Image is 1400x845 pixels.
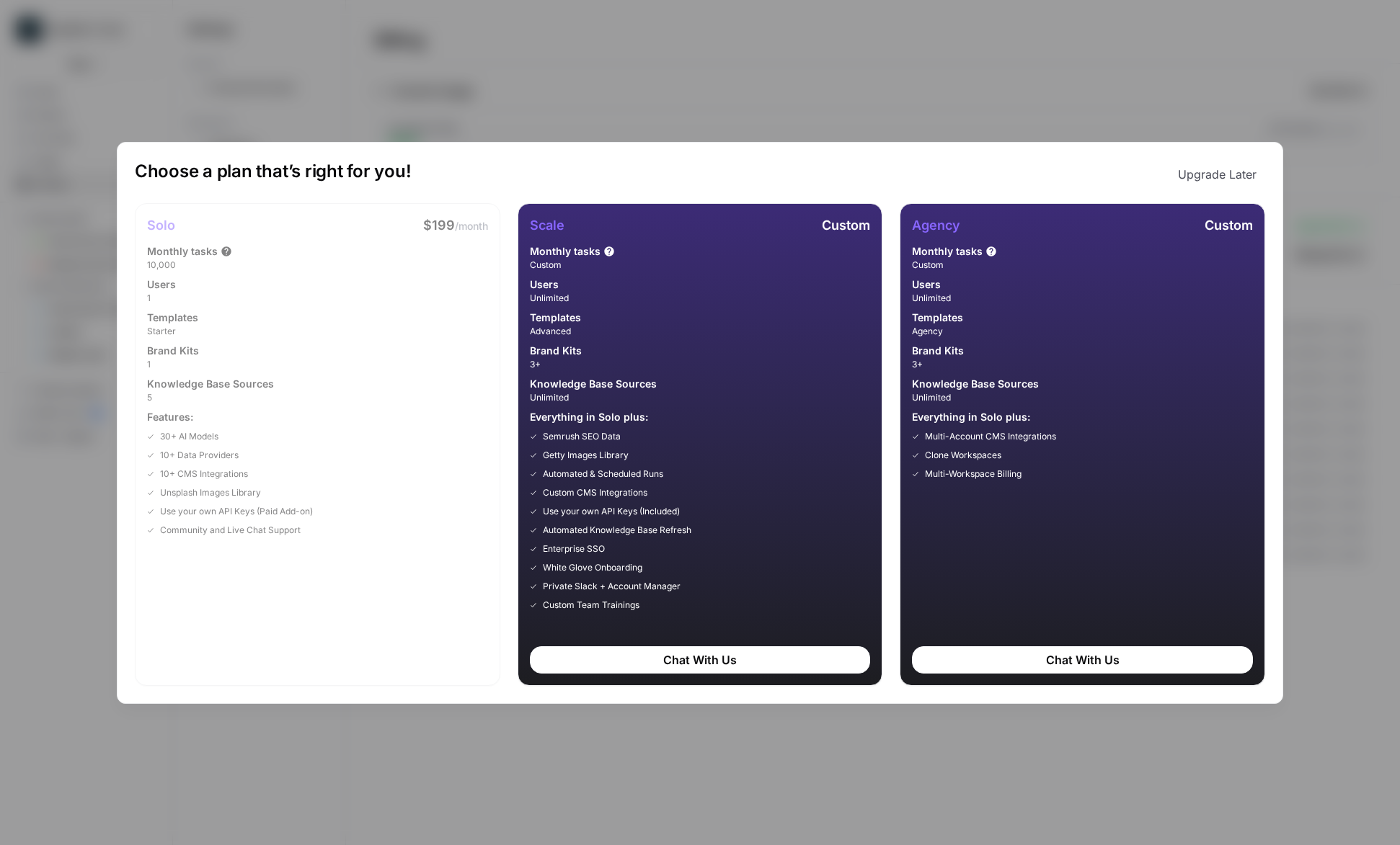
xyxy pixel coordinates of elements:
[925,468,1022,480] span: Multi-Workspace Billing
[543,542,605,555] span: Enterprise SSO
[912,292,1253,305] span: Unlimited
[147,277,176,292] span: Users
[147,325,488,338] span: Starter
[147,244,218,259] span: Monthly tasks
[530,391,871,404] span: Unlimited
[160,505,313,518] span: Use your own API Keys (Paid Add-on)
[530,215,564,236] h1: Scale
[147,391,488,404] span: 5
[912,377,1039,391] span: Knowledge Base Sources
[543,561,642,574] span: White Glove Onboarding
[530,259,871,272] span: Custom
[912,259,1253,272] span: Custom
[543,524,691,537] span: Automated Knowledge Base Refresh
[912,310,963,325] span: Templates
[530,244,601,259] span: Monthly tasks
[160,430,218,443] span: 30+ AI Models
[1169,160,1265,189] button: Upgrade Later
[543,468,663,480] span: Automated & Scheduled Runs
[530,277,559,292] span: Users
[160,524,301,537] span: Community and Live Chat Support
[147,215,175,236] h1: Solo
[543,580,681,593] span: Private Slack + Account Manager
[455,220,488,232] span: /month
[530,410,871,424] span: Everything in Solo plus:
[912,215,960,236] h1: Agency
[160,486,261,499] span: Unsplash Images Library
[822,218,870,233] span: Custom
[530,344,582,358] span: Brand Kits
[147,377,274,391] span: Knowledge Base Sources
[530,292,871,305] span: Unlimited
[543,599,639,612] span: Custom Team Trainings
[912,646,1253,674] div: Chat With Us
[1205,218,1253,233] span: Custom
[543,430,621,443] span: Semrush SEO Data
[925,449,1001,462] span: Clone Workspaces
[147,292,488,305] span: 1
[530,377,657,391] span: Knowledge Base Sources
[912,344,964,358] span: Brand Kits
[530,325,871,338] span: Advanced
[543,449,629,462] span: Getty Images Library
[912,358,1253,371] span: 3+
[925,430,1056,443] span: Multi-Account CMS Integrations
[147,259,488,272] span: 10,000
[912,244,983,259] span: Monthly tasks
[423,218,455,233] span: $199
[912,277,941,292] span: Users
[543,486,647,499] span: Custom CMS Integrations
[912,325,1253,338] span: Agency
[530,310,581,325] span: Templates
[147,358,488,371] span: 1
[147,410,488,424] span: Features:
[147,344,199,358] span: Brand Kits
[530,646,871,674] div: Chat With Us
[160,449,239,462] span: 10+ Data Providers
[912,410,1253,424] span: Everything in Solo plus:
[147,310,198,325] span: Templates
[135,160,412,189] h1: Choose a plan that’s right for you!
[912,391,1253,404] span: Unlimited
[543,505,680,518] span: Use your own API Keys (Included)
[530,358,871,371] span: 3+
[160,468,248,480] span: 10+ CMS Integrations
